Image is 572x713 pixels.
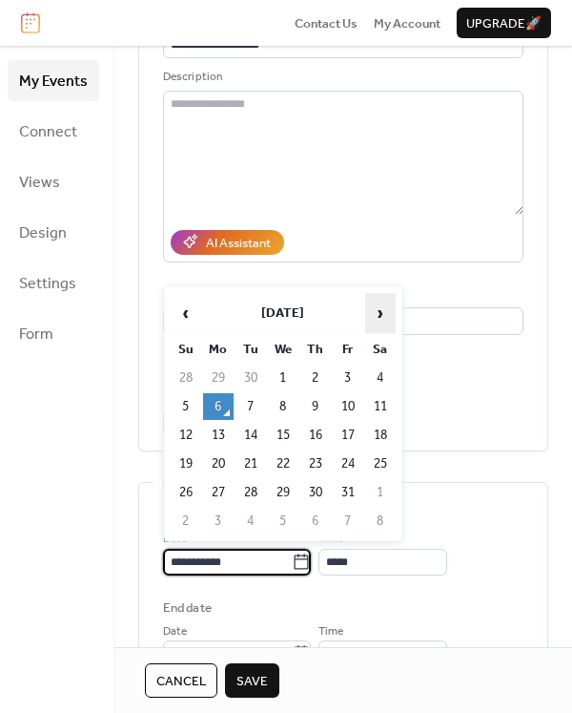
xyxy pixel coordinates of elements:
[163,68,520,87] div: Description
[268,336,298,363] th: We
[235,508,266,535] td: 4
[171,336,201,363] th: Su
[268,508,298,535] td: 5
[365,393,396,420] td: 11
[203,393,234,420] td: 6
[171,365,201,391] td: 28
[156,672,206,691] span: Cancel
[8,111,99,152] a: Connect
[333,508,363,535] td: 7
[300,393,331,420] td: 9
[235,479,266,506] td: 28
[235,365,266,391] td: 30
[203,336,234,363] th: Mo
[300,508,331,535] td: 6
[333,479,363,506] td: 31
[300,336,331,363] th: Th
[19,320,53,349] span: Form
[8,161,99,202] a: Views
[19,168,60,198] span: Views
[203,508,234,535] td: 3
[295,14,357,33] span: Contact Us
[295,13,357,32] a: Contact Us
[333,393,363,420] td: 10
[235,422,266,449] td: 14
[318,622,343,641] span: Time
[268,393,298,420] td: 8
[19,269,76,299] span: Settings
[203,422,234,449] td: 13
[457,8,551,38] button: Upgrade🚀
[365,451,396,477] td: 25
[333,451,363,477] td: 24
[236,672,268,691] span: Save
[8,212,99,253] a: Design
[206,234,271,253] div: AI Assistant
[235,451,266,477] td: 21
[203,479,234,506] td: 27
[171,393,201,420] td: 5
[8,262,99,304] a: Settings
[19,67,88,96] span: My Events
[171,508,201,535] td: 2
[333,336,363,363] th: Fr
[171,230,284,255] button: AI Assistant
[225,663,279,698] button: Save
[365,365,396,391] td: 4
[19,219,67,248] span: Design
[268,422,298,449] td: 15
[300,365,331,391] td: 2
[374,13,440,32] a: My Account
[163,622,187,641] span: Date
[8,60,99,101] a: My Events
[171,422,201,449] td: 12
[365,508,396,535] td: 8
[8,313,99,354] a: Form
[171,451,201,477] td: 19
[19,117,77,147] span: Connect
[365,336,396,363] th: Sa
[235,393,266,420] td: 7
[203,365,234,391] td: 29
[466,14,541,33] span: Upgrade 🚀
[365,422,396,449] td: 18
[268,451,298,477] td: 22
[21,12,40,33] img: logo
[300,451,331,477] td: 23
[203,451,234,477] td: 20
[268,365,298,391] td: 1
[374,14,440,33] span: My Account
[235,336,266,363] th: Tu
[333,422,363,449] td: 17
[172,294,200,332] span: ‹
[300,479,331,506] td: 30
[333,365,363,391] td: 3
[268,479,298,506] td: 29
[203,293,363,334] th: [DATE]
[171,479,201,506] td: 26
[366,294,395,332] span: ›
[365,479,396,506] td: 1
[145,663,217,698] button: Cancel
[300,422,331,449] td: 16
[163,598,212,618] div: End date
